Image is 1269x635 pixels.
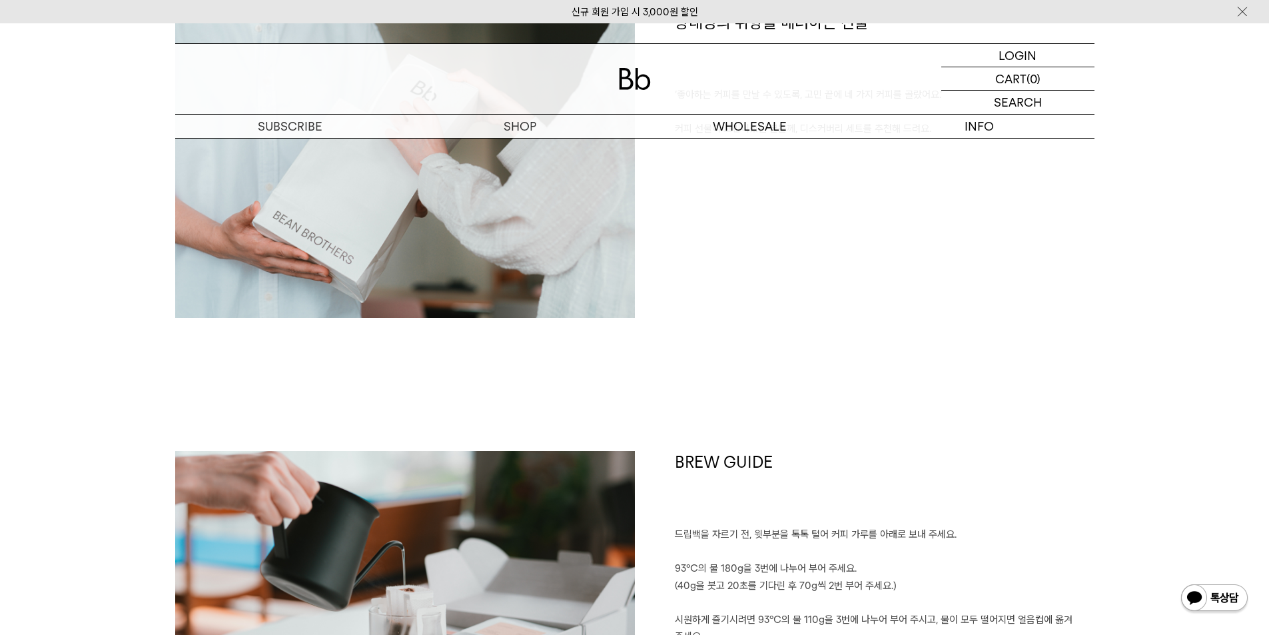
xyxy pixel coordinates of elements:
img: 8ff91a5a7e0c33bec2580e625ae69876_211946.jpg [175,11,635,318]
a: 신규 회원 가입 시 3,000원 할인 [572,6,698,18]
p: LOGIN [999,44,1037,67]
p: CART [995,67,1027,90]
img: 로고 [619,68,651,90]
a: LOGIN [941,44,1094,67]
p: 93℃의 물 180g을 3번에 나누어 부어 주세요. [675,560,1094,578]
img: 카카오톡 채널 1:1 채팅 버튼 [1180,583,1249,615]
p: INFO [865,115,1094,138]
p: (40g을 붓고 20초를 기다린 후 70g씩 2번 부어 주세요.) [675,578,1094,595]
h1: BREW GUIDE [675,451,1094,527]
a: SUBSCRIBE [175,115,405,138]
a: SHOP [405,115,635,138]
p: (0) [1027,67,1041,90]
p: SEARCH [994,91,1042,114]
p: 드립백을 자르기 전, 윗부분을 톡톡 털어 커피 가루를 아래로 보내 주세요. [675,526,1094,544]
p: WHOLESALE [635,115,865,138]
a: CART (0) [941,67,1094,91]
